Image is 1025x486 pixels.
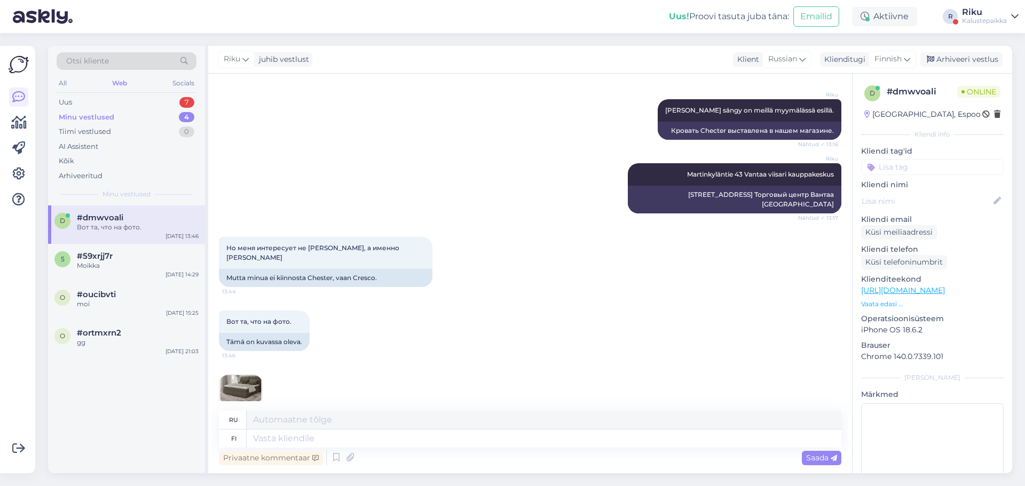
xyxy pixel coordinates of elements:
span: Otsi kliente [66,55,109,67]
span: #oucibvti [77,290,116,299]
p: Chrome 140.0.7339.101 [861,351,1004,362]
p: Kliendi telefon [861,244,1004,255]
span: Nähtud ✓ 13:16 [798,140,838,148]
div: [DATE] 15:25 [166,309,199,317]
span: d [870,89,875,97]
a: [URL][DOMAIN_NAME] [861,285,945,295]
span: [PERSON_NAME] sängy on meillä myymälässä esillä. [665,106,834,114]
span: Russian [768,53,797,65]
div: juhib vestlust [255,54,309,65]
div: [GEOGRAPHIC_DATA], Espoo [864,109,981,120]
a: RikuKalustepaikka [962,8,1019,25]
div: Klient [733,54,759,65]
div: Minu vestlused [59,112,114,123]
div: R [943,9,958,24]
span: Martinkyläntie 43 Vantaa viisari kauppakeskus [687,170,834,178]
div: Arhiveeritud [59,171,102,181]
div: Arhiveeri vestlus [920,52,1003,67]
p: Kliendi email [861,214,1004,225]
div: Uus [59,97,72,108]
input: Lisa nimi [862,195,991,207]
p: Operatsioonisüsteem [861,313,1004,324]
span: 13:44 [222,288,262,296]
div: AI Assistent [59,141,98,152]
div: Kliendi info [861,130,1004,139]
div: ru [229,411,238,429]
div: Socials [170,76,196,90]
p: Brauser [861,340,1004,351]
div: Web [110,76,129,90]
p: Kliendi nimi [861,179,1004,190]
div: fi [231,429,236,448]
span: Nähtud ✓ 13:17 [798,214,838,222]
div: Proovi tasuta juba täna: [669,10,789,23]
div: Küsi meiliaadressi [861,225,937,240]
div: All [57,76,69,90]
p: Klienditeekond [861,274,1004,285]
div: Kalustepaikka [962,17,1007,25]
div: Вот та, что на фото. [77,222,199,232]
span: Riku [798,155,838,163]
span: #59xrjj7r [77,251,113,261]
div: Klienditugi [820,54,865,65]
div: Aktiivne [852,7,917,26]
div: 4 [179,112,194,123]
p: iPhone OS 18.6.2 [861,324,1004,336]
span: #dmwvoali [77,213,123,222]
div: [DATE] 21:03 [165,347,199,355]
div: # dmwvoali [887,85,957,98]
span: Online [957,86,1000,98]
span: o [60,293,65,301]
div: 7 [179,97,194,108]
input: Lisa tag [861,159,1004,175]
div: Privaatne kommentaar [219,451,323,465]
div: Tiimi vestlused [59,126,111,137]
span: Minu vestlused [102,189,151,199]
div: Riku [962,8,1007,17]
div: moi [77,299,199,309]
div: Кровать Checter выставлена ​​в нашем магазине. [658,122,841,140]
div: Küsi telefoninumbrit [861,255,947,269]
span: Riku [224,53,240,65]
p: Kliendi tag'id [861,146,1004,157]
div: [DATE] 13:46 [165,232,199,240]
span: Но меня интересует не [PERSON_NAME], а именно [PERSON_NAME] [226,244,401,261]
img: Askly Logo [9,54,29,75]
span: #ortmxrn2 [77,328,121,338]
span: o [60,332,65,340]
p: Märkmed [861,389,1004,400]
img: Attachment [219,375,262,418]
div: [STREET_ADDRESS] Торговый центр Вантаа [GEOGRAPHIC_DATA] [628,186,841,213]
span: Saada [806,453,837,463]
span: d [60,217,65,225]
span: 5 [61,255,65,263]
div: Mutta minua ei kiinnosta Chester, vaan Cresco. [219,269,432,287]
div: [DATE] 14:29 [165,270,199,278]
div: Moikka [77,261,199,270]
div: Tämä on kuvassa oleva. [219,333,310,351]
div: 0 [179,126,194,137]
button: Emailid [793,6,839,27]
span: Riku [798,91,838,99]
p: Vaata edasi ... [861,299,1004,309]
div: gg [77,338,199,347]
div: Kõik [59,156,74,166]
span: Finnish [874,53,902,65]
span: Вот та, что на фото. [226,317,291,325]
div: [PERSON_NAME] [861,373,1004,383]
span: 13:46 [222,352,262,360]
b: Uus! [669,11,689,21]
